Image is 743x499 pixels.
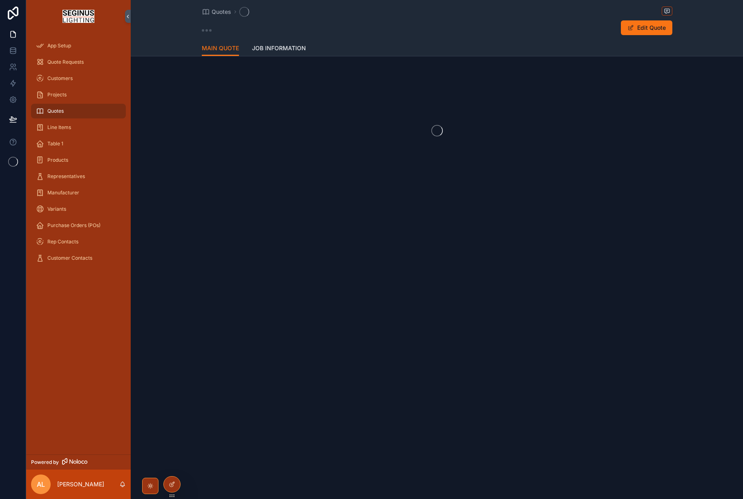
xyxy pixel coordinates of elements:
[47,189,79,196] span: Manufacturer
[31,87,126,102] a: Projects
[31,104,126,118] a: Quotes
[31,459,59,466] span: Powered by
[621,20,672,35] button: Edit Quote
[62,10,94,23] img: App logo
[47,91,67,98] span: Projects
[47,157,68,163] span: Products
[202,41,239,56] a: MAIN QUOTE
[31,251,126,265] a: Customer Contacts
[47,255,92,261] span: Customer Contacts
[47,238,78,245] span: Rep Contacts
[31,38,126,53] a: App Setup
[37,479,45,489] span: AL
[57,480,104,488] p: [PERSON_NAME]
[47,59,84,65] span: Quote Requests
[47,140,63,147] span: Table 1
[31,185,126,200] a: Manufacturer
[31,234,126,249] a: Rep Contacts
[31,218,126,233] a: Purchase Orders (POs)
[47,206,66,212] span: Variants
[252,41,306,57] a: JOB INFORMATION
[31,202,126,216] a: Variants
[47,108,64,114] span: Quotes
[47,75,73,82] span: Customers
[31,153,126,167] a: Products
[202,8,231,16] a: Quotes
[31,120,126,135] a: Line Items
[47,222,100,229] span: Purchase Orders (POs)
[31,169,126,184] a: Representatives
[26,454,131,470] a: Powered by
[212,8,231,16] span: Quotes
[31,136,126,151] a: Table 1
[26,33,131,276] div: scrollable content
[47,173,85,180] span: Representatives
[202,44,239,52] span: MAIN QUOTE
[47,124,71,131] span: Line Items
[31,55,126,69] a: Quote Requests
[31,71,126,86] a: Customers
[252,44,306,52] span: JOB INFORMATION
[47,42,71,49] span: App Setup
